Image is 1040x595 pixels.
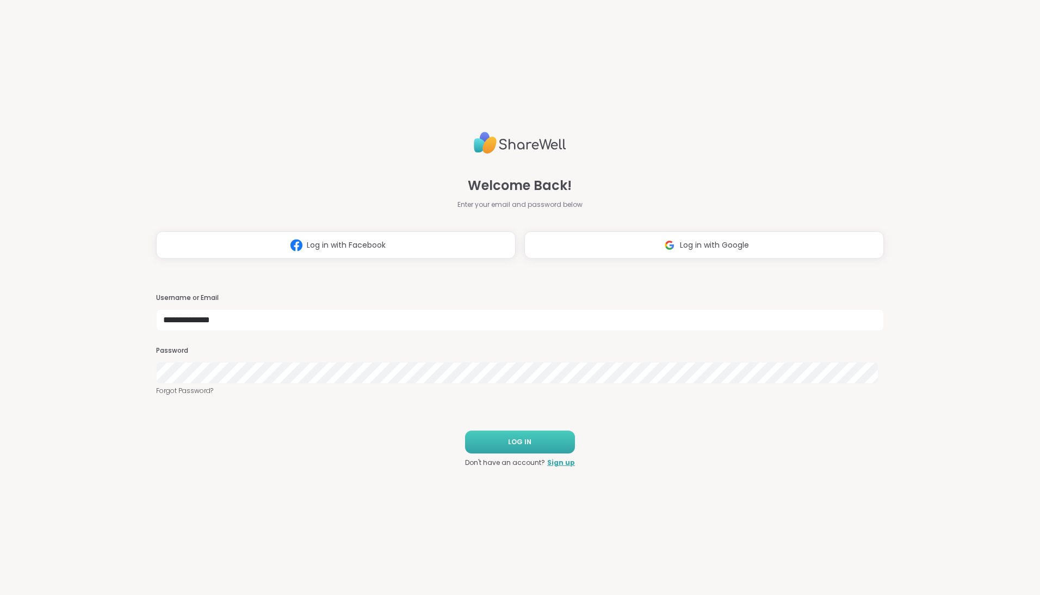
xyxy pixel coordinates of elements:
span: Log in with Facebook [307,240,386,251]
span: Enter your email and password below [457,200,583,210]
img: ShareWell Logo [474,127,566,158]
button: LOG IN [465,431,575,453]
h3: Username or Email [156,293,884,303]
img: ShareWell Logomark [659,235,680,255]
span: LOG IN [508,437,531,447]
img: ShareWell Logomark [286,235,307,255]
button: Log in with Facebook [156,231,516,259]
span: Log in with Google [680,240,749,251]
a: Forgot Password? [156,386,884,396]
h3: Password [156,346,884,355]
button: Log in with Google [524,231,884,259]
a: Sign up [547,458,575,468]
span: Welcome Back! [468,176,572,195]
span: Don't have an account? [465,458,545,468]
